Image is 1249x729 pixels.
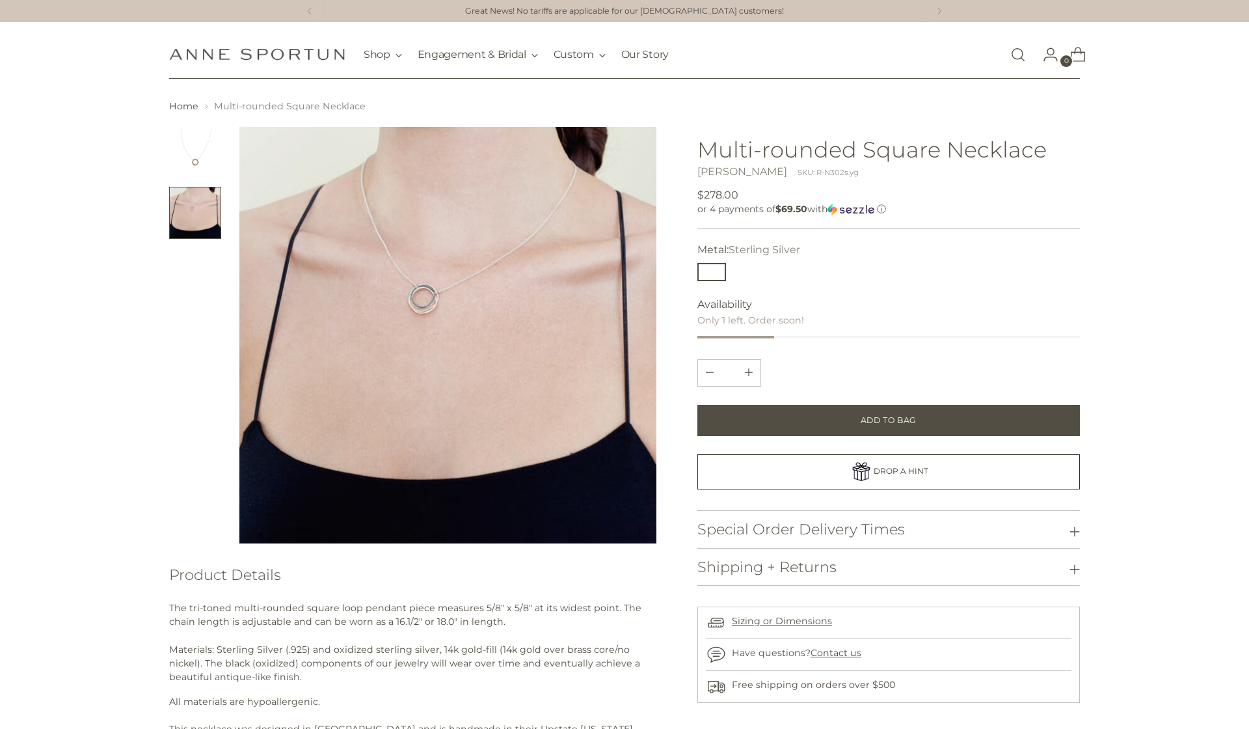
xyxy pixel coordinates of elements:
[732,678,895,692] p: Free shipping on orders over $500
[697,549,1080,586] button: Shipping + Returns
[697,454,1080,489] a: DROP A HINT
[418,40,538,69] button: Engagement & Bridal
[697,165,787,178] a: [PERSON_NAME]
[697,314,804,326] span: Only 1 left. Order soon!
[554,40,606,69] button: Custom
[169,187,221,239] button: Change image to image 2
[861,415,917,426] span: Add to Bag
[1005,42,1031,68] a: Open search modal
[827,204,874,215] img: Sezzle
[697,559,837,575] h3: Shipping + Returns
[1060,55,1072,67] span: 0
[697,242,800,258] label: Metal:
[1032,42,1058,68] a: Go to the account page
[697,521,905,538] h3: Special Order Delivery Times
[697,263,726,281] button: Sterling Silver
[214,100,366,112] span: Multi-rounded Square Necklace
[1060,42,1086,68] a: Open cart modal
[465,5,784,18] a: Great News! No tariffs are applicable for our [DEMOGRAPHIC_DATA] customers!
[729,243,800,256] span: Sterling Silver
[169,127,221,179] button: Change image to image 1
[811,647,861,659] a: Contact us
[732,615,832,627] a: Sizing or Dimensions
[621,40,669,69] a: Our Story
[698,360,721,386] button: Add product quantity
[697,203,1080,215] div: or 4 payments of$69.50withSezzle Click to learn more about Sezzle
[169,100,198,112] a: Home
[169,100,1080,113] nav: breadcrumbs
[169,567,656,583] h3: Product Details
[697,137,1080,161] h1: Multi-rounded Square Necklace
[697,187,738,203] span: $278.00
[798,167,859,178] div: SKU: R-N302s.yg
[874,466,928,476] span: DROP A HINT
[169,48,345,61] a: Anne Sportun Fine Jewellery
[714,360,745,386] input: Product quantity
[364,40,402,69] button: Shop
[239,127,656,544] img: Multi-rounded Square Necklace
[169,601,656,685] p: The tri-toned multi-rounded square loop pendant piece measures 5/8″ x 5/8″ at its widest point. T...
[737,360,760,386] button: Subtract product quantity
[697,297,752,312] span: Availability
[697,405,1080,436] button: Add to Bag
[775,203,807,215] span: $69.50
[732,646,861,660] p: Have questions?
[697,511,1080,548] button: Special Order Delivery Times
[697,203,1080,215] div: or 4 payments of with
